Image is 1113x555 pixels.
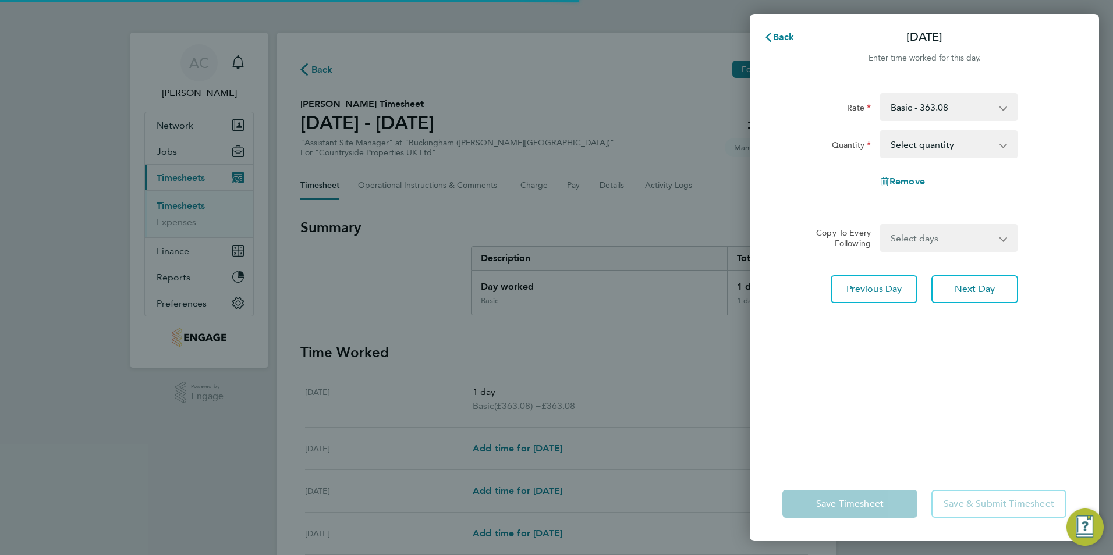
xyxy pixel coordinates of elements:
span: Remove [889,176,925,187]
label: Copy To Every Following [807,227,871,248]
label: Quantity [832,140,871,154]
span: Back [773,31,795,42]
div: Enter time worked for this day. [750,51,1099,65]
span: Previous Day [846,283,902,295]
button: Previous Day [831,275,917,303]
p: [DATE] [906,29,942,45]
button: Engage Resource Center [1066,508,1104,546]
button: Next Day [931,275,1018,303]
label: Rate [847,102,871,116]
button: Back [752,26,806,49]
span: Next Day [955,283,995,295]
button: Remove [880,177,925,186]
